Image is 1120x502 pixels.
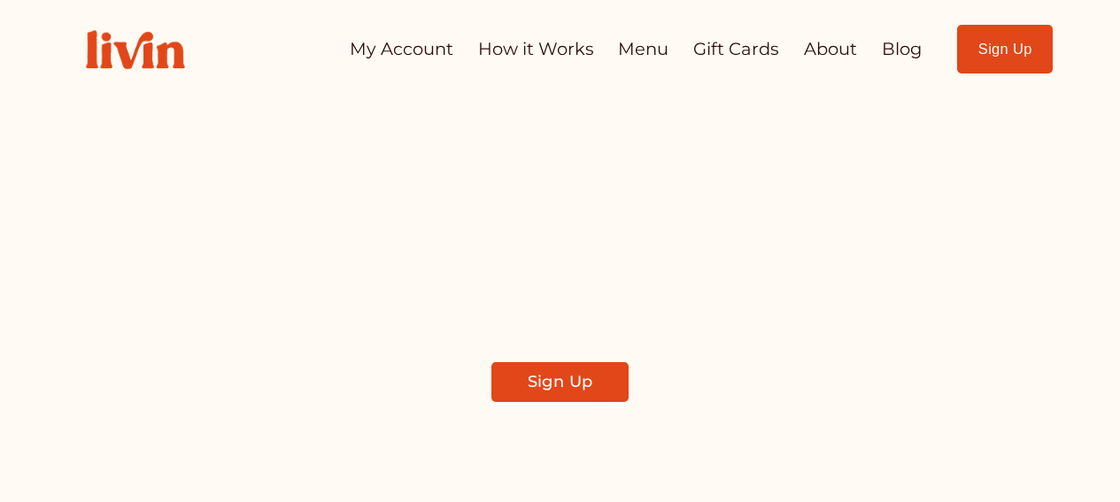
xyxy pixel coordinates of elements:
[350,32,453,66] a: My Account
[285,263,836,336] span: Find a local chef who prepares customized, healthy meals in your kitchen
[67,12,204,88] img: Livin
[804,32,857,66] a: About
[882,32,922,66] a: Blog
[693,32,779,66] a: Gift Cards
[478,32,594,66] a: How it Works
[491,362,629,402] a: Sign Up
[224,158,896,236] span: Take Back Your Evenings
[957,25,1053,73] a: Sign Up
[618,32,668,66] a: Menu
